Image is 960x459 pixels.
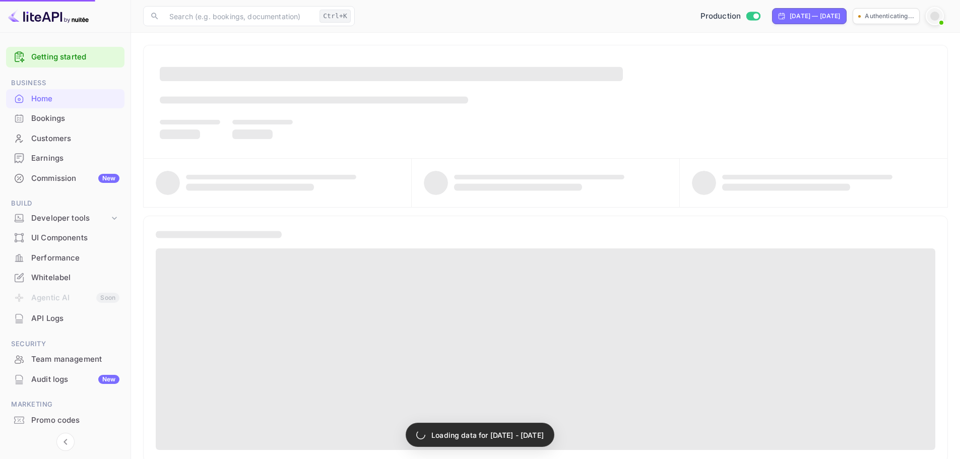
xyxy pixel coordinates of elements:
[6,228,124,247] a: UI Components
[6,411,124,429] a: Promo codes
[6,268,124,287] a: Whitelabel
[6,149,124,168] div: Earnings
[6,129,124,148] a: Customers
[6,370,124,389] div: Audit logsNew
[865,12,914,21] p: Authenticating...
[98,174,119,183] div: New
[6,89,124,108] a: Home
[6,309,124,329] div: API Logs
[31,252,119,264] div: Performance
[31,93,119,105] div: Home
[31,213,109,224] div: Developer tools
[31,272,119,284] div: Whitelabel
[6,248,124,268] div: Performance
[31,133,119,145] div: Customers
[31,113,119,124] div: Bookings
[6,370,124,388] a: Audit logsNew
[31,415,119,426] div: Promo codes
[31,354,119,365] div: Team management
[31,232,119,244] div: UI Components
[6,339,124,350] span: Security
[6,169,124,187] a: CommissionNew
[700,11,741,22] span: Production
[6,78,124,89] span: Business
[6,198,124,209] span: Build
[431,430,544,440] p: Loading data for [DATE] - [DATE]
[6,268,124,288] div: Whitelabel
[6,210,124,227] div: Developer tools
[6,350,124,369] div: Team management
[6,248,124,267] a: Performance
[6,129,124,149] div: Customers
[31,313,119,324] div: API Logs
[6,350,124,368] a: Team management
[6,149,124,167] a: Earnings
[6,399,124,410] span: Marketing
[6,411,124,430] div: Promo codes
[6,47,124,68] div: Getting started
[163,6,315,26] input: Search (e.g. bookings, documentation)
[6,109,124,127] a: Bookings
[8,8,89,24] img: LiteAPI logo
[6,109,124,128] div: Bookings
[790,12,840,21] div: [DATE] — [DATE]
[696,11,764,22] div: Switch to Sandbox mode
[6,309,124,327] a: API Logs
[31,153,119,164] div: Earnings
[319,10,351,23] div: Ctrl+K
[98,375,119,384] div: New
[31,51,119,63] a: Getting started
[56,433,75,451] button: Collapse navigation
[6,89,124,109] div: Home
[31,173,119,184] div: Commission
[31,374,119,385] div: Audit logs
[6,228,124,248] div: UI Components
[6,169,124,188] div: CommissionNew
